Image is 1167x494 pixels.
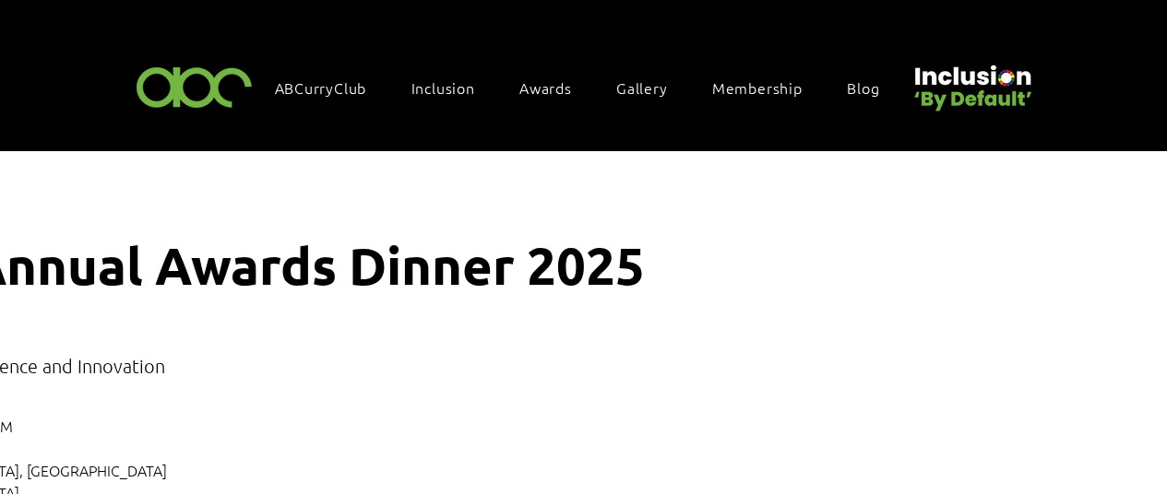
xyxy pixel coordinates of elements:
[131,59,258,113] img: ABC-Logo-Blank-Background-01-01-2.png
[411,77,475,98] span: Inclusion
[275,77,367,98] span: ABCurryClub
[616,77,668,98] span: Gallery
[838,68,907,107] a: Blog
[510,68,600,107] div: Awards
[703,68,830,107] a: Membership
[266,68,908,107] nav: Site
[712,77,803,98] span: Membership
[847,77,879,98] span: Blog
[402,68,503,107] div: Inclusion
[607,68,696,107] a: Gallery
[266,68,395,107] a: ABCurryClub
[908,50,1035,113] img: Untitled design (22).png
[519,77,572,98] span: Awards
